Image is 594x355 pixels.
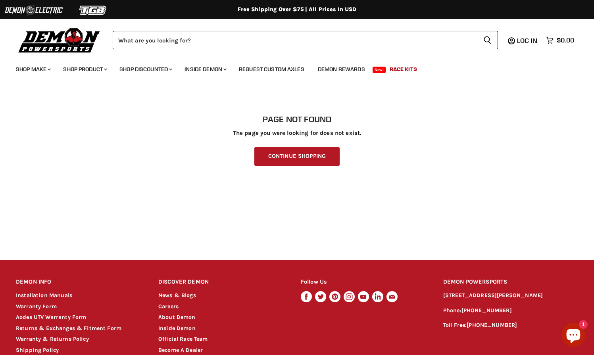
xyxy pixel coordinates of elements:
[254,147,340,166] a: Continue Shopping
[10,58,572,77] ul: Main menu
[467,322,517,328] a: [PHONE_NUMBER]
[517,36,537,44] span: Log in
[16,292,72,299] a: Installation Manuals
[16,303,57,310] a: Warranty Form
[158,292,196,299] a: News & Blogs
[16,273,143,292] h2: DEMON INFO
[158,336,208,342] a: Official Race Team
[158,347,203,353] a: Become A Dealer
[16,314,86,320] a: Aodes UTV Warranty Form
[16,325,121,332] a: Returns & Exchanges & Fitment Form
[57,61,112,77] a: Shop Product
[16,336,89,342] a: Warranty & Returns Policy
[373,67,386,73] span: New!
[158,273,286,292] h2: DISCOVER DEMON
[312,61,371,77] a: Demon Rewards
[158,303,179,310] a: Careers
[16,26,103,54] img: Demon Powersports
[443,321,578,330] p: Toll Free:
[301,273,428,292] h2: Follow Us
[233,61,310,77] a: Request Custom Axles
[16,115,578,124] h1: Page not found
[542,35,578,46] a: $0.00
[179,61,231,77] a: Inside Demon
[63,3,123,18] img: TGB Logo 2
[443,273,578,292] h2: DEMON POWERSPORTS
[443,291,578,300] p: [STREET_ADDRESS][PERSON_NAME]
[16,130,578,136] p: The page you were looking for does not exist.
[158,314,196,320] a: About Demon
[4,3,63,18] img: Demon Electric Logo 2
[477,31,498,49] button: Search
[113,31,477,49] input: Search
[559,323,588,349] inbox-online-store-chat: Shopify online store chat
[113,61,177,77] a: Shop Discounted
[557,36,574,44] span: $0.00
[16,347,59,353] a: Shipping Policy
[384,61,423,77] a: Race Kits
[461,307,512,314] a: [PHONE_NUMBER]
[513,37,542,44] a: Log in
[113,31,498,49] form: Product
[443,306,578,315] p: Phone:
[10,61,56,77] a: Shop Make
[158,325,196,332] a: Inside Demon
